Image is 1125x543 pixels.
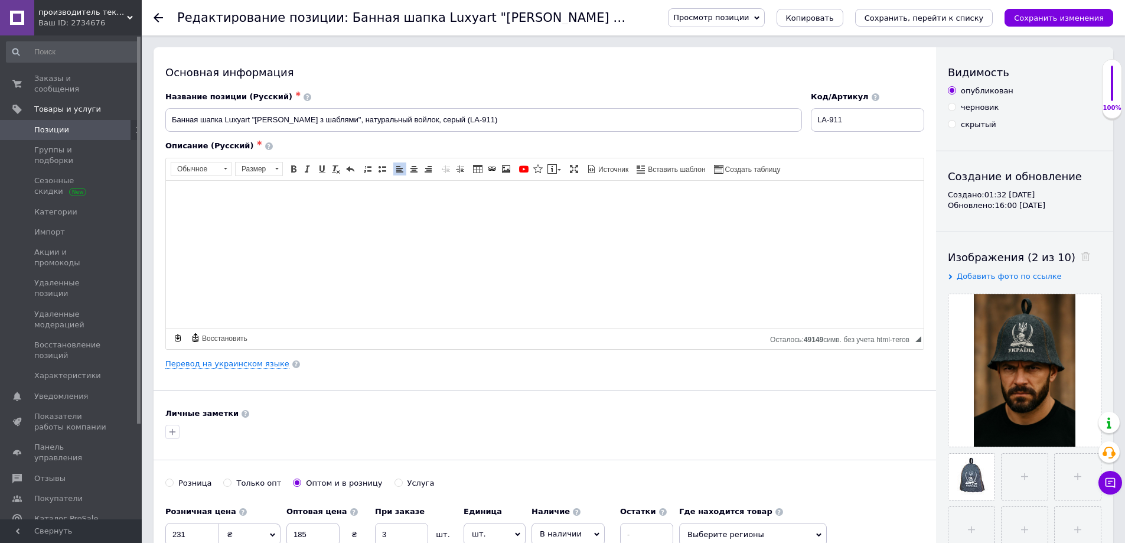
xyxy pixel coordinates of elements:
[306,478,382,489] div: Оптом и в розницу
[330,162,343,175] a: Убрать форматирование
[531,162,544,175] a: Вставить иконку
[393,162,406,175] a: По левому краю
[165,65,924,80] div: Основная информация
[171,162,231,176] a: Обычное
[646,165,705,175] span: Вставить шаблон
[568,162,581,175] a: Развернуть
[485,162,498,175] a: Вставить/Редактировать ссылку (Ctrl+L)
[500,162,513,175] a: Изображение
[340,529,369,540] div: ₴
[287,162,300,175] a: Полужирный (Ctrl+B)
[38,7,127,18] span: производитель текстиля Luxyart
[957,272,1062,281] span: Добавить фото по ссылке
[34,145,109,166] span: Группы и подборки
[770,333,915,344] div: Подсчет символов
[915,336,921,342] span: Перетащите для изменения размера
[256,139,262,147] span: ✱
[177,11,939,25] h1: Редактирование позиции: Банная шапка Luxyart "Козак з шаблями", натуральный войлок, серый (LA-911)
[855,9,993,27] button: Сохранить, перейти к списку
[286,507,347,516] b: Оптовая цена
[34,340,109,361] span: Восстановление позиций
[165,507,236,516] b: Розничная цена
[34,278,109,299] span: Удаленные позиции
[165,108,802,132] input: Например, H&M женское платье зеленое 38 размер вечернее макси с блестками
[315,162,328,175] a: Подчеркнутый (Ctrl+U)
[34,104,101,115] span: Товары и услуги
[723,165,781,175] span: Создать таблицу
[34,411,109,433] span: Показатели работы компании
[673,13,749,22] span: Просмотр позиции
[439,162,452,175] a: Уменьшить отступ
[635,162,707,175] a: Вставить шаблон
[301,162,314,175] a: Курсив (Ctrl+I)
[171,162,220,175] span: Обычное
[948,190,1101,200] div: Создано: 01:32 [DATE]
[34,175,109,197] span: Сезонные скидки
[227,530,233,539] span: ₴
[948,169,1101,184] div: Создание и обновление
[948,200,1101,211] div: Обновлено: 16:00 [DATE]
[34,207,77,217] span: Категории
[1014,14,1104,22] i: Сохранить изменения
[471,162,484,175] a: Таблица
[464,506,526,517] label: Единица
[361,162,374,175] a: Вставить / удалить нумерованный список
[1098,471,1122,495] button: Чат с покупателем
[540,529,582,538] span: В наличии
[620,507,656,516] b: Остатки
[961,102,999,113] div: черновик
[596,165,628,175] span: Источник
[34,513,98,524] span: Каталог ProSale
[517,162,530,175] a: Добавить видео с YouTube
[777,9,843,27] button: Копировать
[235,162,283,176] a: Размер
[165,359,289,369] a: Перевод на украинском языке
[154,13,163,22] div: Вернуться назад
[165,409,239,418] b: Личные заметки
[34,473,66,484] span: Отзывы
[171,331,184,344] a: Сделать резервную копию сейчас
[865,14,984,22] i: Сохранить, перейти к списку
[34,391,88,402] span: Уведомления
[712,162,782,175] a: Создать таблицу
[811,92,869,101] span: Код/Артикул
[166,181,924,329] iframe: Визуальный текстовый редактор, 8C61628E-9C9D-4E6B-A1C6-1867E144916C
[38,18,142,28] div: Ваш ID: 2734676
[34,309,109,330] span: Удаленные модерацией
[804,336,823,344] span: 49149
[1103,104,1121,112] div: 100%
[34,442,109,463] span: Панель управления
[422,162,435,175] a: По правому краю
[34,370,101,381] span: Характеристики
[407,478,435,489] div: Услуга
[679,507,772,516] b: Где находится товар
[344,162,357,175] a: Отменить (Ctrl+Z)
[407,162,420,175] a: По центру
[961,119,996,130] div: скрытый
[34,73,109,95] span: Заказы и сообщения
[961,86,1013,96] div: опубликован
[376,162,389,175] a: Вставить / удалить маркированный список
[1005,9,1113,27] button: Сохранить изменения
[189,331,249,344] a: Восстановить
[948,65,1101,80] div: Видимость
[786,14,834,22] span: Копировать
[375,506,458,517] label: При заказе
[200,334,247,344] span: Восстановить
[454,162,467,175] a: Увеличить отступ
[295,90,301,98] span: ✱
[34,227,65,238] span: Импорт
[531,507,570,516] b: Наличие
[6,41,139,63] input: Поиск
[428,529,458,540] div: шт.
[165,92,292,101] span: Название позиции (Русский)
[178,478,211,489] div: Розница
[236,162,271,175] span: Размер
[236,478,281,489] div: Только опт
[546,162,563,175] a: Вставить сообщение
[585,162,630,175] a: Источник
[948,250,1101,265] div: Изображения (2 из 10)
[165,141,253,150] span: Описание (Русский)
[34,247,109,268] span: Акции и промокоды
[34,493,83,504] span: Покупатели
